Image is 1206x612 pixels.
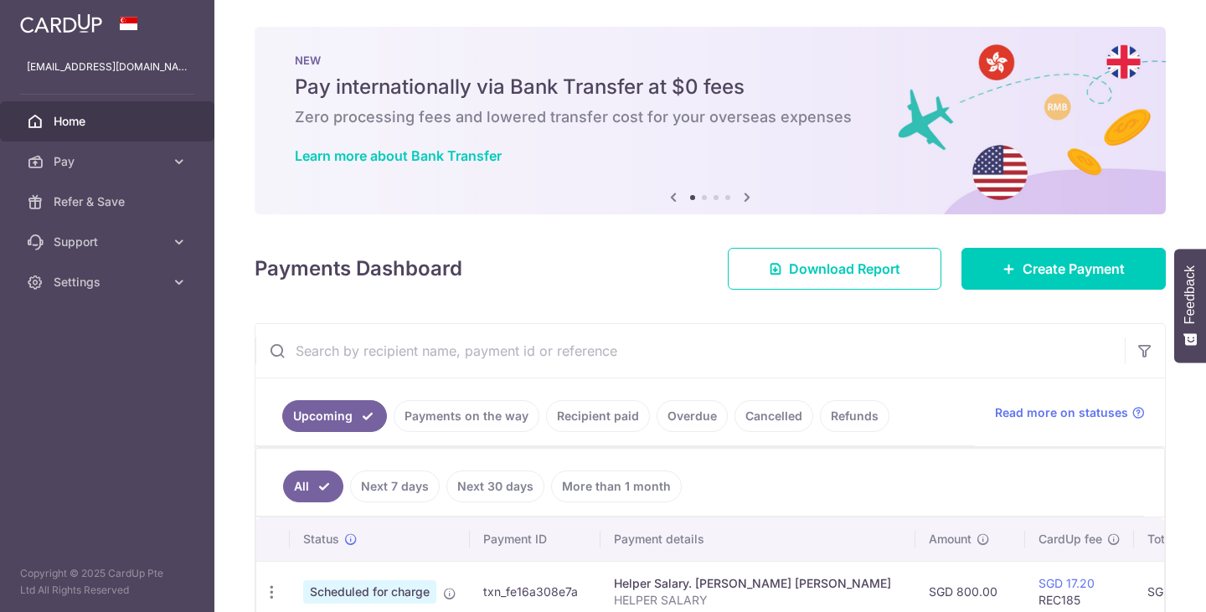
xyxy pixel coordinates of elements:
[394,400,539,432] a: Payments on the way
[303,531,339,548] span: Status
[614,575,902,592] div: Helper Salary. [PERSON_NAME] [PERSON_NAME]
[283,471,343,502] a: All
[789,259,900,279] span: Download Report
[657,400,728,432] a: Overdue
[600,517,915,561] th: Payment details
[54,153,164,170] span: Pay
[1183,265,1198,324] span: Feedback
[995,404,1128,421] span: Read more on statuses
[551,471,682,502] a: More than 1 month
[929,531,971,548] span: Amount
[27,59,188,75] p: [EMAIL_ADDRESS][DOMAIN_NAME]
[295,74,1126,100] h5: Pay internationally via Bank Transfer at $0 fees
[961,248,1166,290] a: Create Payment
[295,147,502,164] a: Learn more about Bank Transfer
[546,400,650,432] a: Recipient paid
[54,234,164,250] span: Support
[255,27,1166,214] img: Bank transfer banner
[54,274,164,291] span: Settings
[1023,259,1125,279] span: Create Payment
[255,254,462,284] h4: Payments Dashboard
[728,248,941,290] a: Download Report
[20,13,102,33] img: CardUp
[1174,249,1206,363] button: Feedback - Show survey
[1038,531,1102,548] span: CardUp fee
[350,471,440,502] a: Next 7 days
[995,404,1145,421] a: Read more on statuses
[820,400,889,432] a: Refunds
[255,324,1125,378] input: Search by recipient name, payment id or reference
[446,471,544,502] a: Next 30 days
[470,517,600,561] th: Payment ID
[1038,576,1095,590] a: SGD 17.20
[614,592,902,609] p: HELPER SALARY
[54,193,164,210] span: Refer & Save
[1147,531,1203,548] span: Total amt.
[1098,562,1189,604] iframe: Opens a widget where you can find more information
[734,400,813,432] a: Cancelled
[295,107,1126,127] h6: Zero processing fees and lowered transfer cost for your overseas expenses
[54,113,164,130] span: Home
[303,580,436,604] span: Scheduled for charge
[282,400,387,432] a: Upcoming
[295,54,1126,67] p: NEW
